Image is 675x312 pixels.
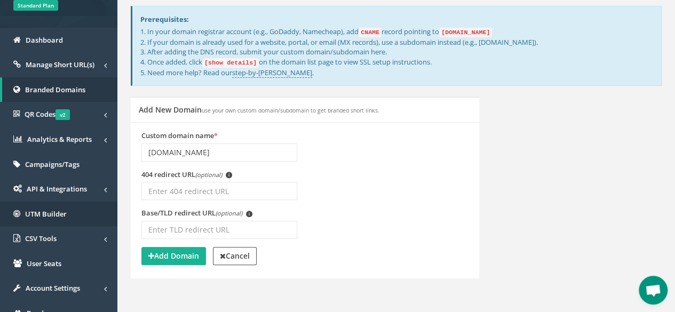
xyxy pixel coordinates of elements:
input: Enter domain name [141,143,297,162]
label: Custom domain name [141,131,218,141]
em: (optional) [216,209,242,217]
span: Branded Domains [25,85,85,94]
span: v2 [55,109,70,120]
span: CSV Tools [25,234,57,243]
span: UTM Builder [25,209,67,219]
span: Analytics & Reports [27,134,92,144]
input: Enter TLD redirect URL [141,221,297,239]
strong: Prerequisites: [140,14,189,24]
span: User Seats [27,259,61,268]
label: Base/TLD redirect URL [141,208,252,218]
span: QR Codes [25,109,70,119]
strong: Add Domain [148,251,199,261]
a: Open chat [639,276,668,305]
span: Dashboard [26,35,63,45]
input: Enter 404 redirect URL [141,182,297,200]
strong: Cancel [220,251,250,261]
code: CNAME [359,28,382,37]
a: step-by-[PERSON_NAME] [232,68,312,78]
span: Campaigns/Tags [25,159,80,169]
p: 1. In your domain registrar account (e.g., GoDaddy, Namecheap), add record pointing to 2. If your... [140,27,653,77]
span: i [226,172,232,178]
h5: Add New Domain [139,106,379,114]
code: [DOMAIN_NAME] [439,28,492,37]
span: Account Settings [26,283,80,293]
button: Add Domain [141,247,206,265]
span: API & Integrations [27,184,87,194]
span: i [246,211,252,217]
small: use your own custom domain/subdomain to get branded short links. [202,107,379,114]
a: Cancel [213,247,257,265]
em: (optional) [195,171,222,179]
label: 404 redirect URL [141,170,232,180]
code: [show details] [202,58,259,68]
span: Manage Short URL(s) [26,60,94,69]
